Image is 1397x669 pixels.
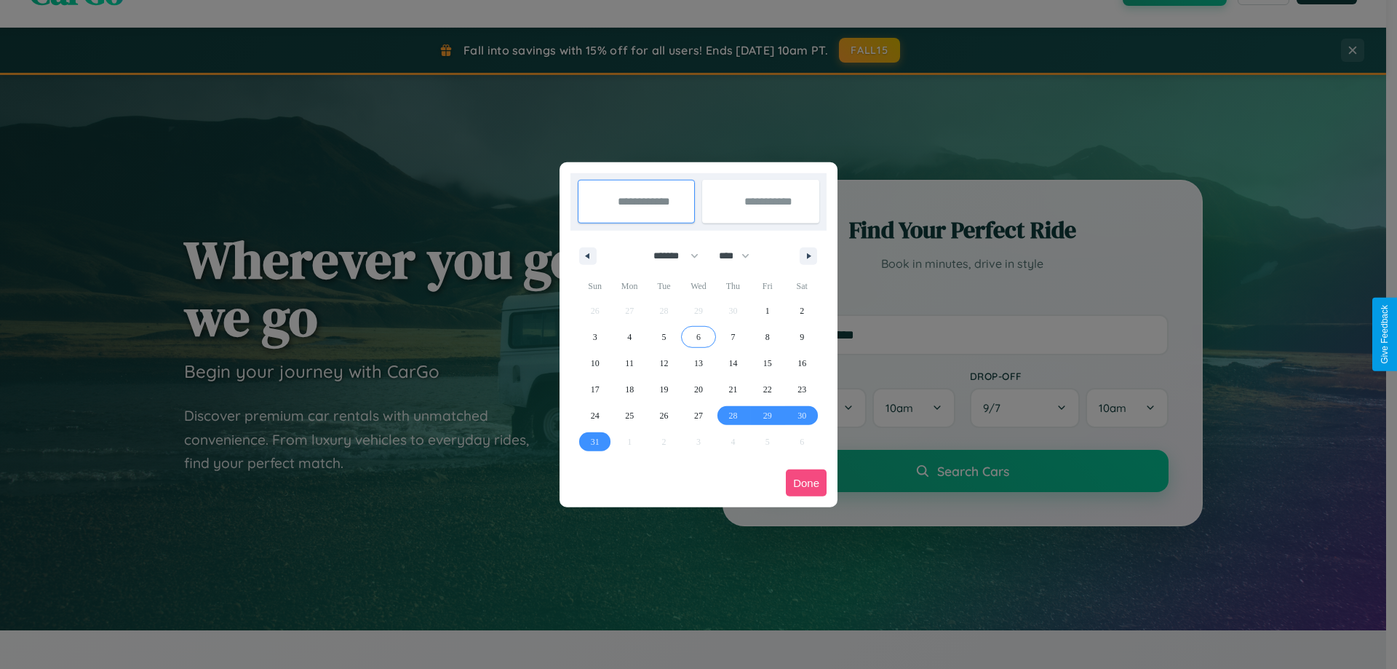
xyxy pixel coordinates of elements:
[728,403,737,429] span: 28
[716,376,750,403] button: 21
[731,324,735,350] span: 7
[694,403,703,429] span: 27
[728,376,737,403] span: 21
[647,274,681,298] span: Tue
[750,350,784,376] button: 15
[647,324,681,350] button: 5
[785,274,819,298] span: Sat
[647,350,681,376] button: 12
[593,324,597,350] span: 3
[694,376,703,403] span: 20
[681,376,715,403] button: 20
[797,350,806,376] span: 16
[750,403,784,429] button: 29
[1380,305,1390,364] div: Give Feedback
[694,350,703,376] span: 13
[612,274,646,298] span: Mon
[750,298,784,324] button: 1
[728,350,737,376] span: 14
[681,403,715,429] button: 27
[591,403,600,429] span: 24
[716,324,750,350] button: 7
[578,274,612,298] span: Sun
[578,376,612,403] button: 17
[681,274,715,298] span: Wed
[591,350,600,376] span: 10
[765,324,770,350] span: 8
[750,376,784,403] button: 22
[750,274,784,298] span: Fri
[612,376,646,403] button: 18
[612,324,646,350] button: 4
[785,350,819,376] button: 16
[763,350,772,376] span: 15
[785,324,819,350] button: 9
[578,350,612,376] button: 10
[750,324,784,350] button: 8
[763,403,772,429] span: 29
[660,376,669,403] span: 19
[627,324,632,350] span: 4
[765,298,770,324] span: 1
[660,403,669,429] span: 26
[785,403,819,429] button: 30
[625,403,634,429] span: 25
[647,403,681,429] button: 26
[800,324,804,350] span: 9
[785,298,819,324] button: 2
[625,376,634,403] span: 18
[625,350,634,376] span: 11
[578,429,612,455] button: 31
[786,470,827,496] button: Done
[696,324,701,350] span: 6
[716,274,750,298] span: Thu
[681,350,715,376] button: 13
[662,324,666,350] span: 5
[660,350,669,376] span: 12
[716,350,750,376] button: 14
[785,376,819,403] button: 23
[797,376,806,403] span: 23
[797,403,806,429] span: 30
[716,403,750,429] button: 28
[763,376,772,403] span: 22
[578,324,612,350] button: 3
[612,350,646,376] button: 11
[578,403,612,429] button: 24
[591,429,600,455] span: 31
[681,324,715,350] button: 6
[647,376,681,403] button: 19
[800,298,804,324] span: 2
[612,403,646,429] button: 25
[591,376,600,403] span: 17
